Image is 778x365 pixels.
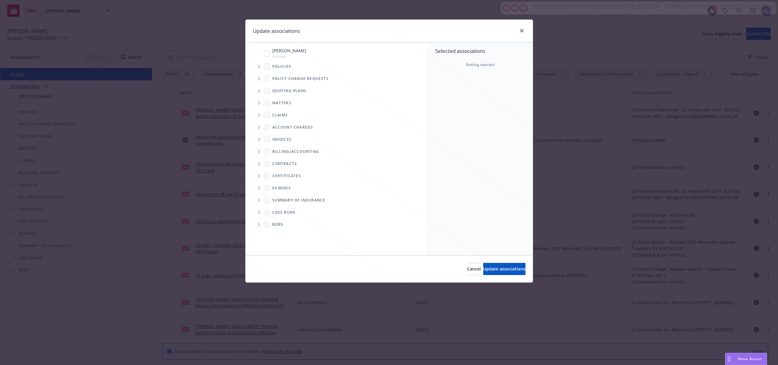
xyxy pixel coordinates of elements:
[272,54,306,59] span: Account
[246,46,428,145] div: Tree Example
[272,162,297,166] span: Contracts
[483,266,525,272] span: Update associations
[272,101,291,105] span: Matters
[272,65,291,68] span: Policies
[483,263,525,275] button: Update associations
[466,62,494,67] span: Nothing selected
[272,211,296,214] span: Loss Runs
[467,266,481,272] span: Cancel
[272,126,313,129] span: Account charges
[435,47,525,55] span: Selected associations
[272,113,288,117] span: Claims
[272,89,307,93] span: Quoting plans
[738,356,762,361] span: Nova Assist
[272,47,306,54] span: [PERSON_NAME]
[253,27,300,35] h1: Update associations
[272,174,301,178] span: Certificates
[272,223,284,226] span: BORs
[246,146,428,231] div: Folder Tree Example
[272,198,325,202] span: Summary of insurance
[467,263,481,275] button: Cancel
[725,353,767,365] button: Nova Assist
[272,138,292,141] span: Invoices
[272,150,319,153] span: Billing/Accounting
[725,353,733,365] div: Drag to move
[272,77,329,81] span: Policy change requests
[272,186,291,190] span: Ex Mods
[518,27,525,34] a: close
